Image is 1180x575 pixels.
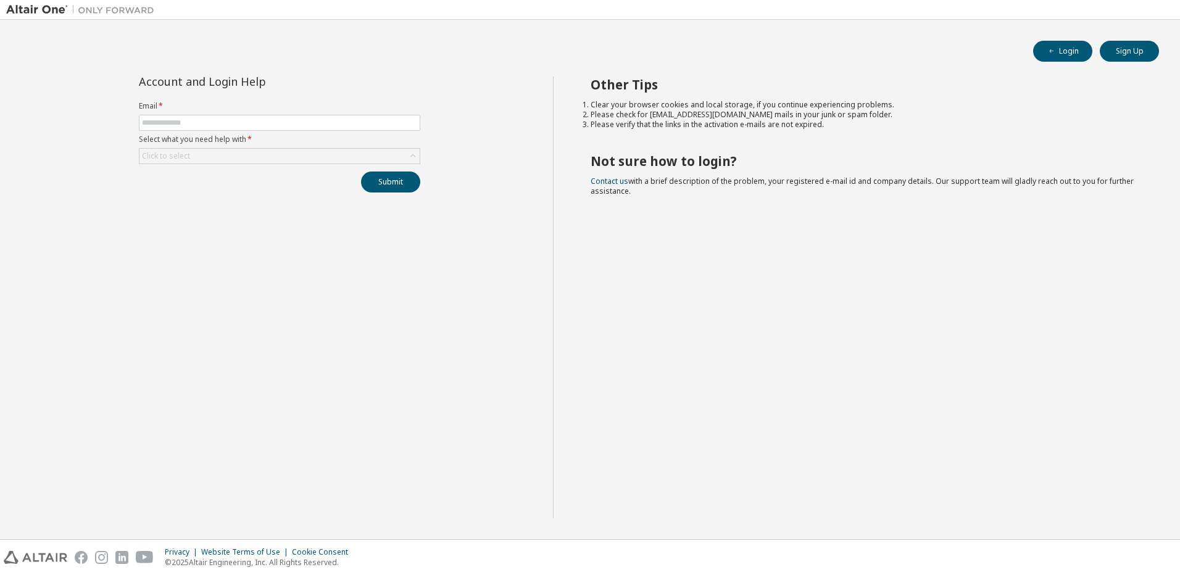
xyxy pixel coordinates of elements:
button: Submit [361,172,420,192]
img: Altair One [6,4,160,16]
img: linkedin.svg [115,551,128,564]
div: Click to select [142,151,190,161]
label: Select what you need help with [139,134,420,144]
div: Click to select [139,149,420,163]
li: Please verify that the links in the activation e-mails are not expired. [591,120,1137,130]
span: with a brief description of the problem, your registered e-mail id and company details. Our suppo... [591,176,1134,196]
h2: Not sure how to login? [591,153,1137,169]
img: instagram.svg [95,551,108,564]
div: Cookie Consent [292,547,355,557]
div: Website Terms of Use [201,547,292,557]
div: Account and Login Help [139,77,364,86]
p: © 2025 Altair Engineering, Inc. All Rights Reserved. [165,557,355,568]
img: youtube.svg [136,551,154,564]
h2: Other Tips [591,77,1137,93]
button: Sign Up [1100,41,1159,62]
li: Please check for [EMAIL_ADDRESS][DOMAIN_NAME] mails in your junk or spam folder. [591,110,1137,120]
button: Login [1033,41,1092,62]
label: Email [139,101,420,111]
img: facebook.svg [75,551,88,564]
li: Clear your browser cookies and local storage, if you continue experiencing problems. [591,100,1137,110]
a: Contact us [591,176,628,186]
div: Privacy [165,547,201,557]
img: altair_logo.svg [4,551,67,564]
